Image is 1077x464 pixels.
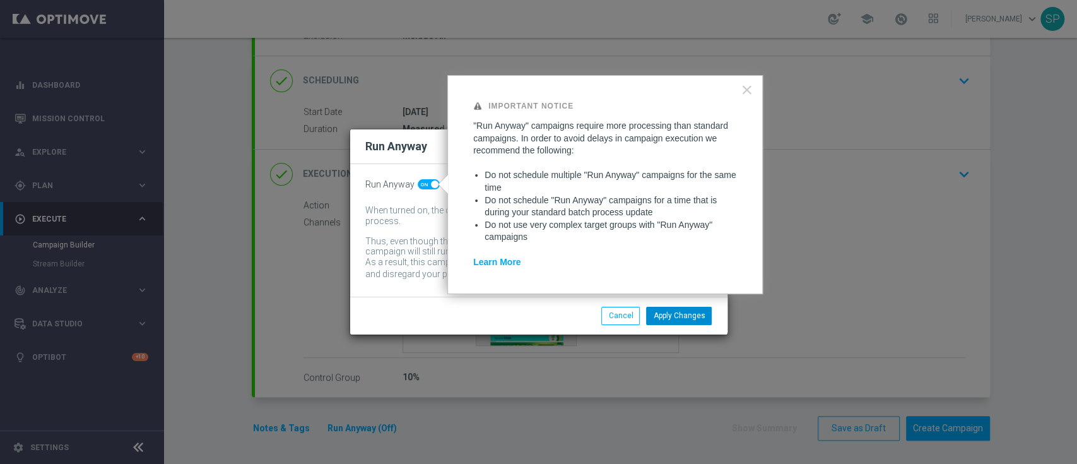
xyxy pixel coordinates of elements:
[485,194,737,219] li: Do not schedule "Run Anyway" campaigns for a time that is during your standard batch process update
[601,307,640,324] button: Cancel
[365,139,427,154] h2: Run Anyway
[473,257,521,267] a: Learn More
[646,307,712,324] button: Apply Changes
[473,120,737,157] p: "Run Anyway" campaigns require more processing than standard campaigns. In order to avoid delays ...
[365,257,693,282] div: As a result, this campaign might include customers whose data has been changed and disregard your...
[488,102,574,110] strong: Important Notice
[485,219,737,244] li: Do not use very complex target groups with "Run Anyway" campaigns
[365,179,415,190] span: Run Anyway
[365,236,693,258] div: Thus, even though the batch-data process might not be complete by then, the campaign will still r...
[485,169,737,194] li: Do not schedule multiple "Run Anyway" campaigns for the same time
[365,205,693,227] div: When turned on, the campaign will be executed regardless of your site's batch-data process.
[741,80,753,100] button: Close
